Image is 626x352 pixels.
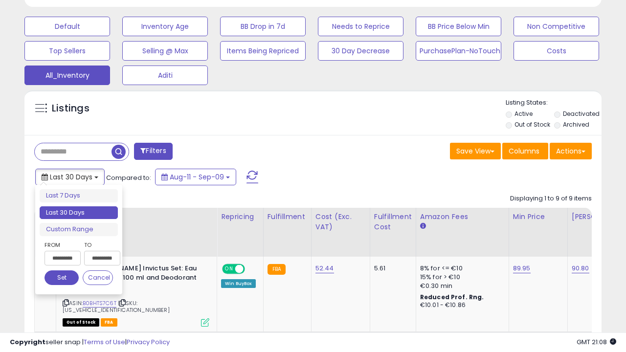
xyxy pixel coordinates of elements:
[420,222,426,231] small: Amazon Fees.
[45,240,79,250] label: From
[83,299,116,308] a: B0BHTS7C6T
[420,264,501,273] div: 8% for <= €10
[63,318,99,327] span: All listings that are currently out of stock and unavailable for purchase on Amazon
[60,212,213,222] div: Title
[127,337,170,347] a: Privacy Policy
[24,41,110,61] button: Top Sellers
[572,264,589,273] a: 90.80
[268,264,286,275] small: FBA
[315,212,366,232] div: Cost (Exc. VAT)
[155,169,236,185] button: Aug-11 - Sep-09
[52,102,89,115] h5: Listings
[268,212,307,222] div: Fulfillment
[506,98,602,108] p: Listing States:
[122,66,208,85] button: Aditi
[514,41,599,61] button: Costs
[63,299,170,314] span: | SKU: [US_VEHICLE_IDENTIFICATION_NUMBER]
[563,120,589,129] label: Archived
[416,41,501,61] button: PurchasePlan-NoTouch
[106,173,151,182] span: Compared to:
[509,146,539,156] span: Columns
[221,279,256,288] div: Win BuyBox
[244,265,259,273] span: OFF
[514,17,599,36] button: Non Competitive
[221,212,259,222] div: Repricing
[420,293,484,301] b: Reduced Prof. Rng.
[450,143,501,159] button: Save View
[563,110,600,118] label: Deactivated
[318,41,403,61] button: 30 Day Decrease
[420,282,501,290] div: €0.30 min
[85,264,203,294] b: [PERSON_NAME] Invictus Set: Eau de Toilette 100 ml and Deodorant 100 ml
[50,172,92,182] span: Last 30 Days
[122,17,208,36] button: Inventory Age
[10,337,45,347] strong: Copyright
[84,337,125,347] a: Terms of Use
[514,110,533,118] label: Active
[40,189,118,202] li: Last 7 Days
[24,66,110,85] button: All_Inventory
[101,318,117,327] span: FBA
[374,264,408,273] div: 5.61
[170,172,224,182] span: Aug-11 - Sep-09
[122,41,208,61] button: Selling @ Max
[83,270,113,285] button: Cancel
[318,17,403,36] button: Needs to Reprice
[315,264,334,273] a: 52.44
[45,270,79,285] button: Set
[63,264,209,326] div: ASIN:
[220,17,306,36] button: BB Drop in 7d
[374,212,412,232] div: Fulfillment Cost
[513,212,563,222] div: Min Price
[35,169,105,185] button: Last 30 Days
[223,265,235,273] span: ON
[220,41,306,61] button: Items Being Repriced
[510,194,592,203] div: Displaying 1 to 9 of 9 items
[550,143,592,159] button: Actions
[134,143,172,160] button: Filters
[40,206,118,220] li: Last 30 Days
[24,17,110,36] button: Default
[10,338,170,347] div: seller snap | |
[577,337,616,347] span: 2025-10-10 21:08 GMT
[40,223,118,236] li: Custom Range
[502,143,548,159] button: Columns
[420,273,501,282] div: 15% for > €10
[420,212,505,222] div: Amazon Fees
[513,264,531,273] a: 89.95
[420,301,501,309] div: €10.01 - €10.86
[416,17,501,36] button: BB Price Below Min
[84,240,113,250] label: To
[514,120,550,129] label: Out of Stock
